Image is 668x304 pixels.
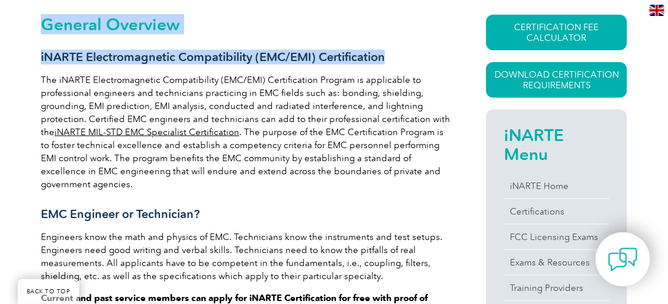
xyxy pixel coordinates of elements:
a: FCC Licensing Exams [504,225,609,249]
h2: General Overview [41,15,451,34]
a: Training Providers [504,276,609,300]
a: iNARTE Home [504,174,609,199]
img: en [650,5,664,16]
h3: iNARTE Electromagnetic Compatibility (EMC/EMI) Certification [41,50,451,65]
p: The iNARTE Electromagnetic Compatibility (EMC/EMI) Certification Program is applicable to profess... [41,73,451,191]
a: Certifications [504,199,609,224]
a: CERTIFICATION FEE CALCULATOR [486,15,627,50]
h2: iNARTE Menu [504,126,609,164]
p: Engineers know the math and physics of EMC. Technicians know the instruments and test setups. Eng... [41,231,451,283]
a: Exams & Resources [504,250,609,275]
a: Download Certification Requirements [486,62,627,98]
a: iNARTE MIL-STD EMC Specialist Certification [54,127,239,137]
h3: EMC Engineer or Technician? [41,207,451,222]
a: BACK TO TOP [18,279,79,304]
img: contact-chat.png [608,245,638,274]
